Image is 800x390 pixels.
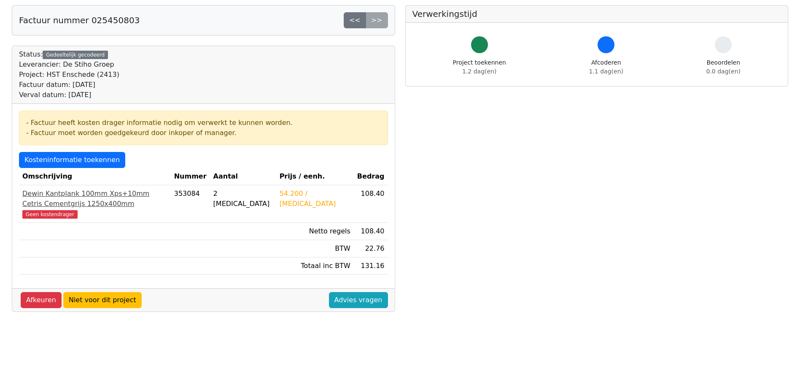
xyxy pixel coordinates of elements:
td: 353084 [171,185,210,223]
th: Aantal [210,168,276,185]
div: Verval datum: [DATE] [19,90,119,100]
th: Omschrijving [19,168,171,185]
a: Advies vragen [329,292,388,308]
th: Prijs / eenh. [276,168,354,185]
a: Niet voor dit project [63,292,142,308]
td: BTW [276,240,354,257]
div: Project: HST Enschede (2413) [19,70,119,80]
div: Afcoderen [589,58,623,76]
td: 22.76 [354,240,388,257]
div: 54.200 / [MEDICAL_DATA] [280,189,350,209]
div: Factuur datum: [DATE] [19,80,119,90]
td: 131.16 [354,257,388,275]
td: Netto regels [276,223,354,240]
div: Project toekennen [453,58,506,76]
span: 1.1 dag(en) [589,68,623,75]
td: Totaal inc BTW [276,257,354,275]
div: 2 [MEDICAL_DATA] [213,189,273,209]
h5: Verwerkingstijd [412,9,781,19]
div: Status: [19,49,119,100]
td: 108.40 [354,185,388,223]
div: - Factuur moet worden goedgekeurd door inkoper of manager. [26,128,381,138]
div: Gedeeltelijk gecodeerd [43,51,108,59]
div: Dewin Kantplank 100mm Xps+10mm Cetris Cementgrijs 1250x400mm [22,189,167,209]
div: - Factuur heeft kosten drager informatie nodig om verwerkt te kunnen worden. [26,118,381,128]
a: Dewin Kantplank 100mm Xps+10mm Cetris Cementgrijs 1250x400mmGeen kostendrager [22,189,167,219]
a: Afkeuren [21,292,62,308]
span: 0.0 dag(en) [706,68,741,75]
th: Nummer [171,168,210,185]
a: << [344,12,366,28]
div: Beoordelen [706,58,741,76]
td: 108.40 [354,223,388,240]
h5: Factuur nummer 025450803 [19,15,140,25]
a: Kosteninformatie toekennen [19,152,125,168]
th: Bedrag [354,168,388,185]
div: Leverancier: De Stiho Groep [19,60,119,70]
span: 1.2 dag(en) [462,68,496,75]
span: Geen kostendrager [22,210,78,219]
